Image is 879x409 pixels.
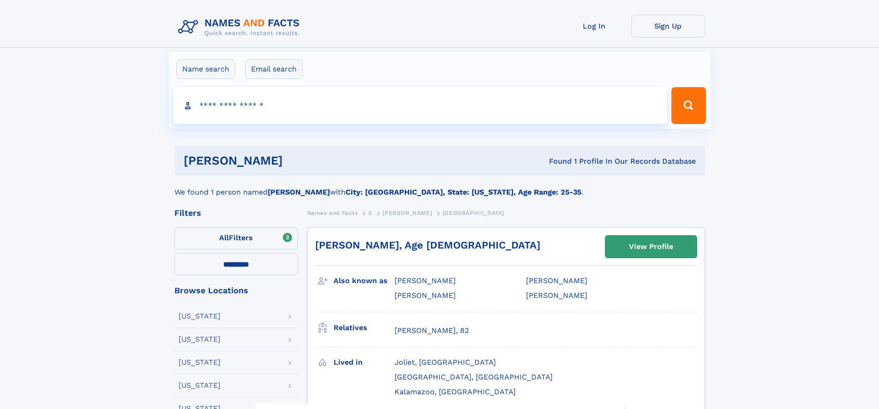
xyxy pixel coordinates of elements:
[631,15,705,37] a: Sign Up
[174,286,298,295] div: Browse Locations
[671,87,706,124] button: Search Button
[629,236,673,257] div: View Profile
[174,15,307,40] img: Logo Names and Facts
[334,273,395,289] h3: Also known as
[174,176,705,198] div: We found 1 person named with .
[416,156,696,166] div: Found 1 Profile In Our Records Database
[245,59,303,79] label: Email search
[605,236,697,258] a: View Profile
[395,291,456,300] span: [PERSON_NAME]
[174,209,298,217] div: Filters
[395,276,456,285] span: [PERSON_NAME]
[179,313,221,320] div: [US_STATE]
[179,359,221,366] div: [US_STATE]
[395,373,553,381] span: [GEOGRAPHIC_DATA], [GEOGRAPHIC_DATA]
[179,336,221,343] div: [US_STATE]
[395,358,496,367] span: Joliet, [GEOGRAPHIC_DATA]
[368,210,372,216] span: S
[268,188,330,196] b: [PERSON_NAME]
[184,155,416,166] h1: [PERSON_NAME]
[346,188,581,196] b: City: [GEOGRAPHIC_DATA], State: [US_STATE], Age Range: 25-35
[526,276,587,285] span: [PERSON_NAME]
[174,227,298,249] label: Filters
[526,291,587,300] span: [PERSON_NAME]
[395,326,469,336] a: [PERSON_NAME], 82
[557,15,631,37] a: Log In
[173,87,668,124] input: search input
[179,382,221,389] div: [US_STATE]
[315,239,540,251] a: [PERSON_NAME], Age [DEMOGRAPHIC_DATA]
[395,387,516,396] span: Kalamazoo, [GEOGRAPHIC_DATA]
[307,207,358,219] a: Names and Facts
[334,355,395,370] h3: Lived in
[383,210,432,216] span: [PERSON_NAME]
[334,320,395,336] h3: Relatives
[219,233,229,242] span: All
[368,207,372,219] a: S
[176,59,235,79] label: Name search
[383,207,432,219] a: [PERSON_NAME]
[442,210,504,216] span: [GEOGRAPHIC_DATA]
